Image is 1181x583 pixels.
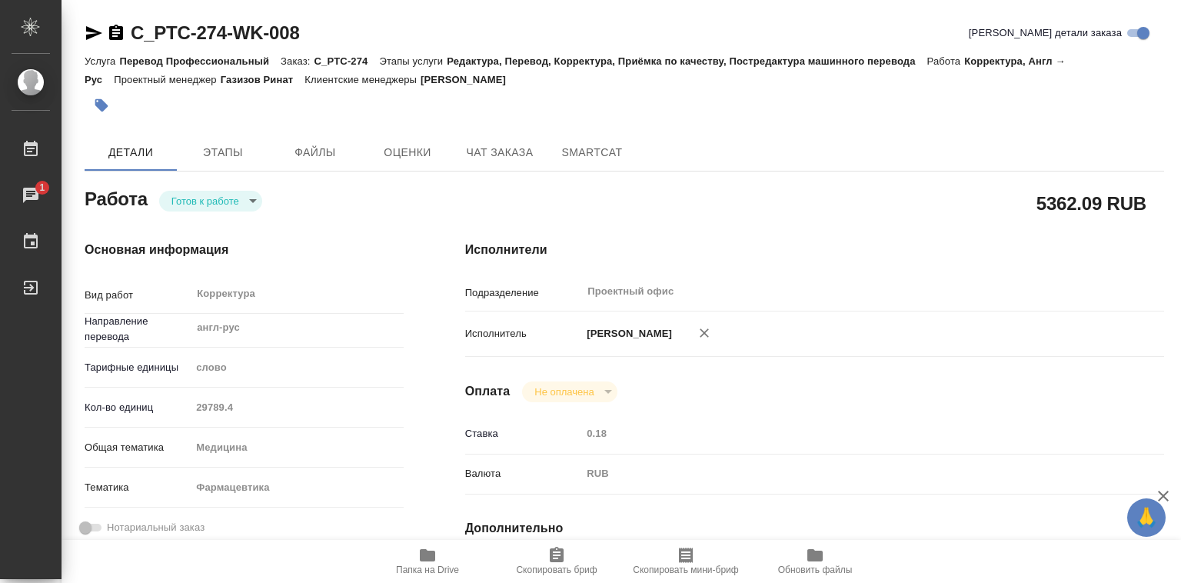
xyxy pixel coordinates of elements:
[186,143,260,162] span: Этапы
[371,143,444,162] span: Оценки
[492,540,621,583] button: Скопировать бриф
[379,55,447,67] p: Этапы услуги
[85,440,191,455] p: Общая тематика
[85,184,148,212] h2: Работа
[969,25,1122,41] span: [PERSON_NAME] детали заказа
[4,176,58,215] a: 1
[621,540,750,583] button: Скопировать мини-бриф
[107,520,205,535] span: Нотариальный заказ
[85,360,191,375] p: Тарифные единицы
[463,143,537,162] span: Чат заказа
[119,55,281,67] p: Перевод Профессиональный
[159,191,262,212] div: Готов к работе
[1133,501,1159,534] span: 🙏
[522,381,617,402] div: Готов к работе
[465,382,511,401] h4: Оплата
[85,24,103,42] button: Скопировать ссылку для ЯМессенджера
[85,314,191,345] p: Направление перевода
[191,475,403,501] div: Фармацевтика
[1127,498,1166,537] button: 🙏
[94,143,168,162] span: Детали
[30,180,54,195] span: 1
[465,285,582,301] p: Подразделение
[314,55,380,67] p: C_PTC-274
[85,400,191,415] p: Кол-во единиц
[516,565,597,575] span: Скопировать бриф
[581,461,1106,487] div: RUB
[465,241,1164,259] h4: Исполнители
[191,435,403,461] div: Медицина
[85,55,119,67] p: Услуга
[421,74,517,85] p: [PERSON_NAME]
[447,55,927,67] p: Редактура, Перевод, Корректура, Приёмка по качеству, Постредактура машинного перевода
[107,24,125,42] button: Скопировать ссылку
[167,195,244,208] button: Готов к работе
[530,385,598,398] button: Не оплачена
[85,241,404,259] h4: Основная информация
[750,540,880,583] button: Обновить файлы
[281,55,314,67] p: Заказ:
[85,288,191,303] p: Вид работ
[396,565,459,575] span: Папка на Drive
[114,74,220,85] p: Проектный менеджер
[465,326,582,341] p: Исполнитель
[555,143,629,162] span: SmartCat
[191,396,403,418] input: Пустое поле
[465,466,582,481] p: Валюта
[85,88,118,122] button: Добавить тэг
[363,540,492,583] button: Папка на Drive
[927,55,965,67] p: Работа
[221,74,305,85] p: Газизов Ринат
[581,326,672,341] p: [PERSON_NAME]
[581,422,1106,445] input: Пустое поле
[191,355,403,381] div: слово
[687,316,721,350] button: Удалить исполнителя
[1036,190,1146,216] h2: 5362.09 RUB
[278,143,352,162] span: Файлы
[465,426,582,441] p: Ставка
[304,74,421,85] p: Клиентские менеджеры
[633,565,738,575] span: Скопировать мини-бриф
[465,519,1164,538] h4: Дополнительно
[131,22,300,43] a: C_PTC-274-WK-008
[85,480,191,495] p: Тематика
[778,565,853,575] span: Обновить файлы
